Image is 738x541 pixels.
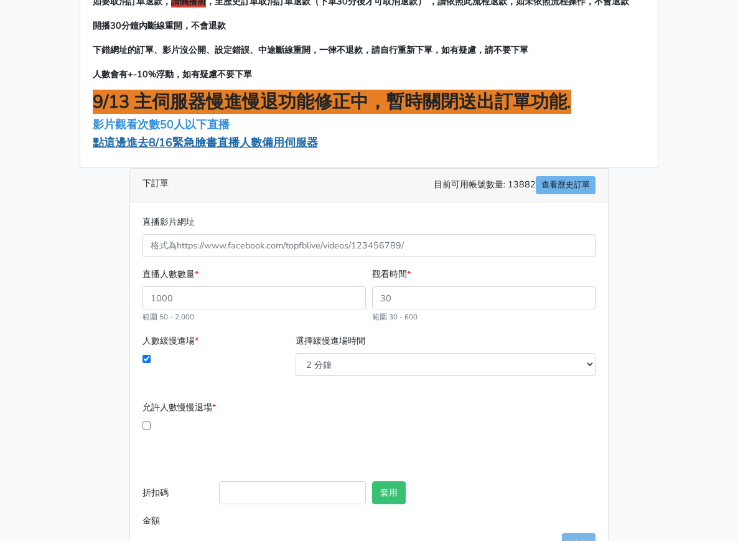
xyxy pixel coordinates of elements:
label: 折扣碼 [139,481,216,509]
a: 50人以下直播 [160,117,233,132]
input: 1000 [142,286,366,309]
small: 範圍 30 - 600 [372,312,418,322]
input: 30 [372,286,596,309]
span: 9/13 主伺服器慢進慢退功能修正中，暫時關閉送出訂單功能. [93,90,571,114]
label: 金額 [139,509,216,532]
span: 目前可用帳號數量: 13882 [434,176,596,194]
span: 下錯網址的訂單、影片沒公開、設定錯誤、中途斷線重開，一律不退款，請自行重新下單，如有疑慮，請不要下單 [93,44,528,56]
input: 格式為https://www.facebook.com/topfblive/videos/123456789/ [142,234,596,257]
a: 查看歷史訂單 [536,176,596,194]
label: 允許人數慢慢退場 [142,400,216,415]
div: 下訂單 [130,169,608,202]
span: 人數會有+-10%浮動，如有疑慮不要下單 [93,68,252,80]
label: 直播影片網址 [142,215,195,229]
span: 50人以下直播 [160,117,230,132]
label: 觀看時間 [372,267,411,281]
label: 直播人數數量 [142,267,199,281]
label: 人數緩慢進場 [142,334,199,348]
button: 套用 [372,481,406,504]
small: 範圍 50 - 2,000 [142,312,194,322]
span: 開播30分鐘內斷線重開，不會退款 [93,19,226,32]
label: 選擇緩慢進場時間 [296,334,365,348]
a: 影片觀看次數 [93,117,160,132]
a: 點這邊進去8/16緊急臉書直播人數備用伺服器 [93,135,318,150]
